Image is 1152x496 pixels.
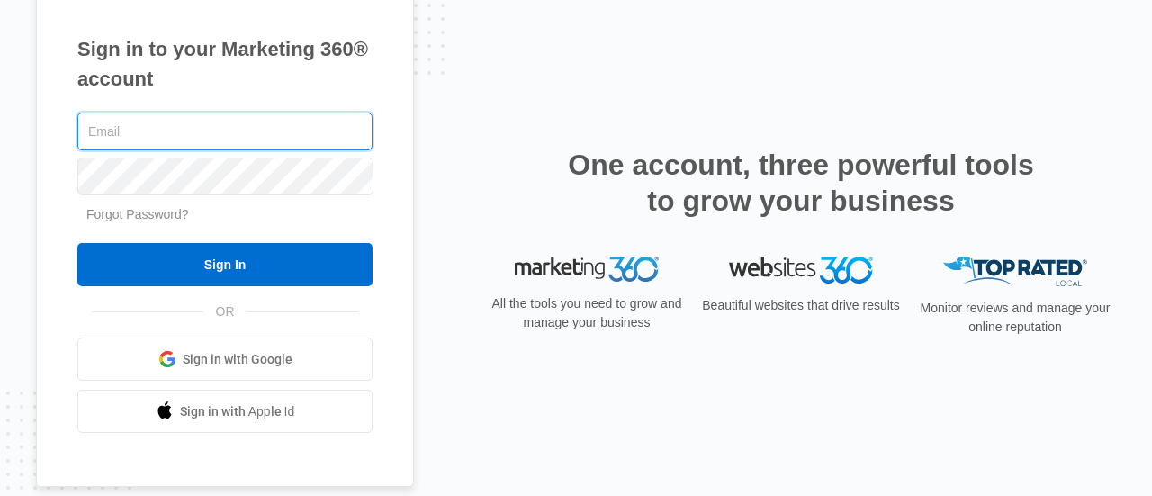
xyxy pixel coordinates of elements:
img: Top Rated Local [943,257,1087,286]
span: Sign in with Google [183,350,292,369]
img: Websites 360 [729,257,873,283]
img: Marketing 360 [515,257,659,282]
a: Sign in with Google [77,338,373,381]
p: Beautiful websites that drive results [700,296,902,315]
h2: One account, three powerful tools to grow your business [562,147,1039,219]
input: Email [77,113,373,150]
input: Sign In [77,243,373,286]
p: Monitor reviews and manage your online reputation [914,299,1116,337]
h1: Sign in to your Marketing 360® account [77,34,373,94]
a: Sign in with Apple Id [77,390,373,433]
p: All the tools you need to grow and manage your business [486,294,688,332]
span: Sign in with Apple Id [180,402,295,421]
span: OR [203,302,247,321]
a: Forgot Password? [86,207,189,221]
